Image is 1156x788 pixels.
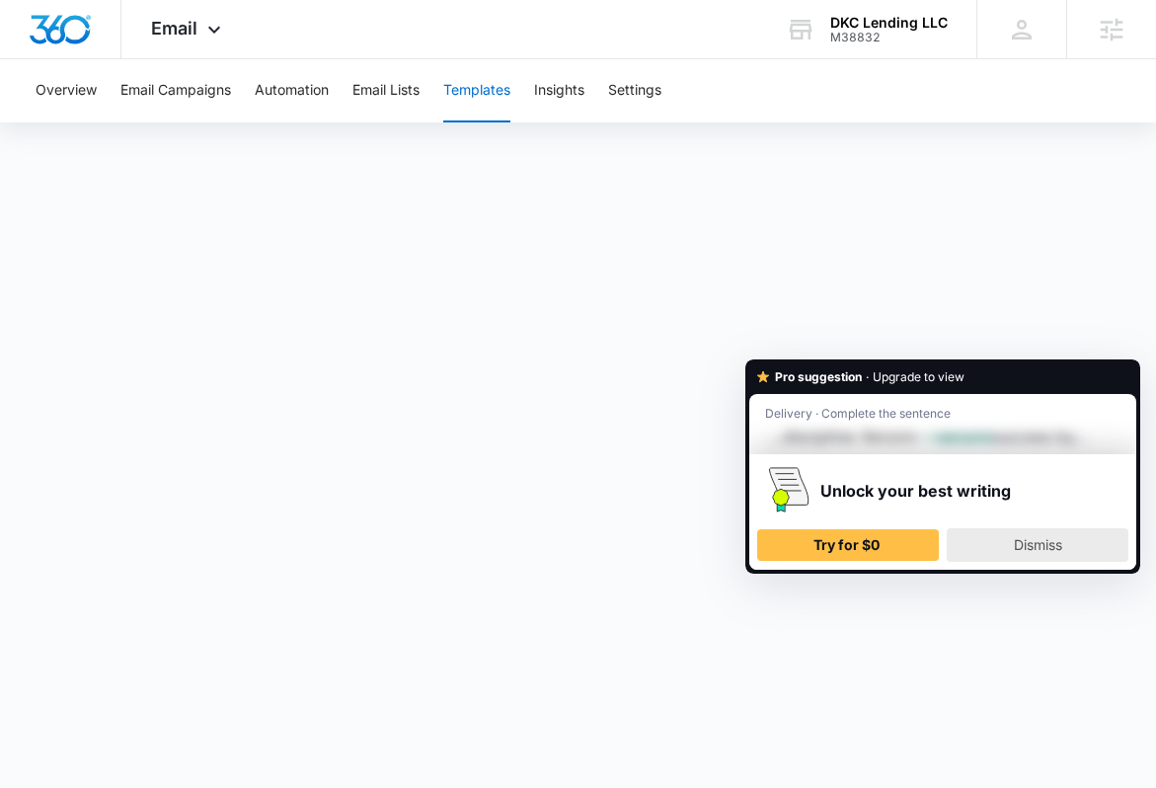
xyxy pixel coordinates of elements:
[830,15,948,31] div: account name
[151,18,197,39] span: Email
[830,31,948,44] div: account id
[352,59,420,122] button: Email Lists
[36,59,97,122] button: Overview
[255,59,329,122] button: Automation
[120,59,231,122] button: Email Campaigns
[534,59,584,122] button: Insights
[443,59,510,122] button: Templates
[608,59,661,122] button: Settings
